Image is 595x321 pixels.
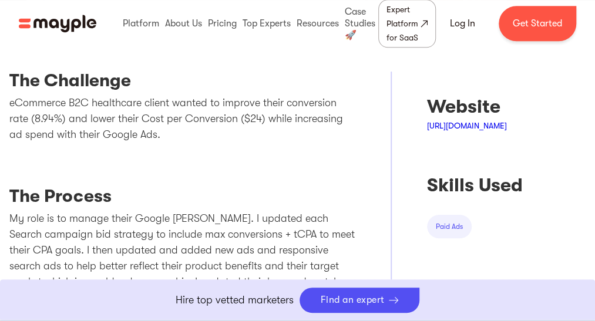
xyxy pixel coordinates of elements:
p: Hire top vetted marketers [176,292,294,308]
h3: The Process [9,187,355,211]
a: Get Started [499,6,576,41]
h3: The Challenge [9,72,355,95]
div: Expert Platform for SaaS [386,2,418,45]
p: eCommerce B2C healthcare client wanted to improve their conversion rate (8.94%) and lower their C... [9,95,355,143]
a: [URL][DOMAIN_NAME] [427,121,507,130]
div: Resources [294,5,342,42]
a: home [19,12,96,35]
div: Skills Used [427,174,523,197]
a: Log In [436,9,489,38]
div: Find an expert [321,295,385,306]
div: Platform [120,5,162,42]
div: paid ads [436,221,463,232]
iframe: Chat Widget [536,265,595,321]
div: About Us [162,5,205,42]
div: Website [427,95,523,119]
div: Pricing [205,5,240,42]
div: Top Experts [240,5,294,42]
img: Mayple logo [19,12,96,35]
